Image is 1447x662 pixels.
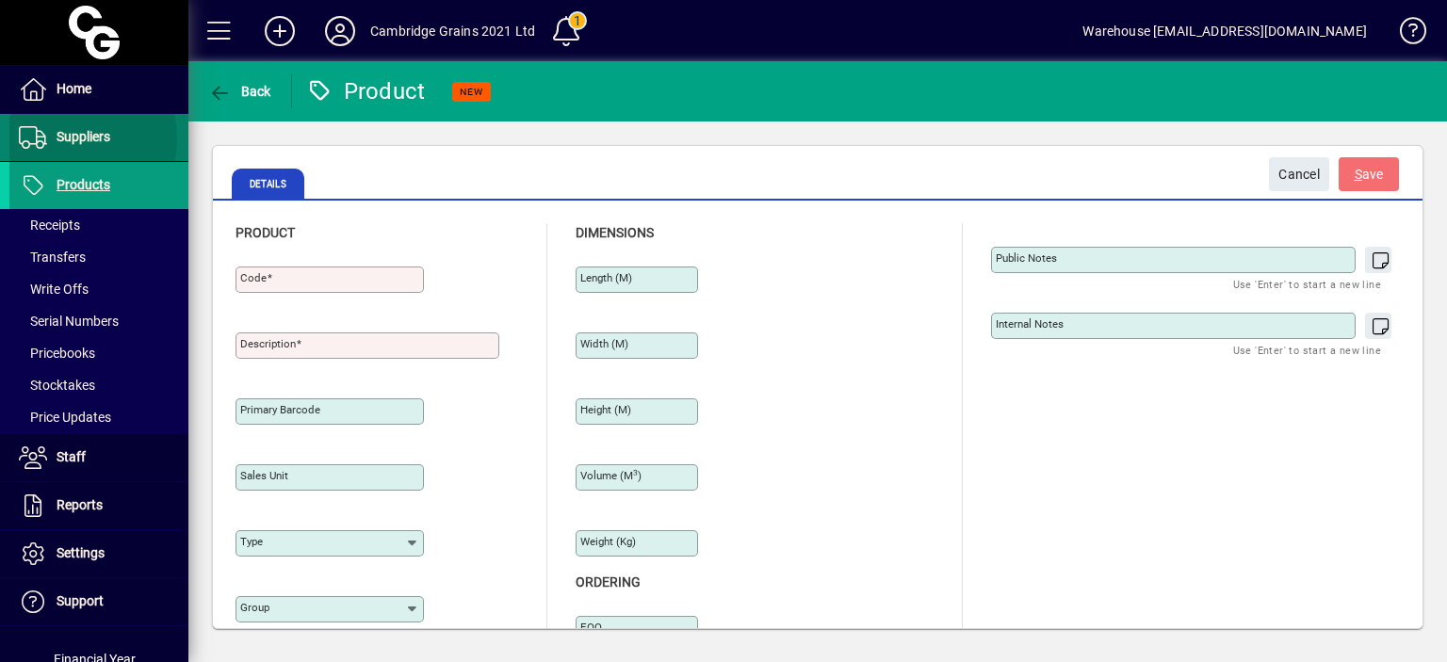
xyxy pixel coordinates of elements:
[9,114,188,161] a: Suppliers
[580,403,631,416] mat-label: Height (m)
[996,317,1064,331] mat-label: Internal Notes
[240,403,320,416] mat-label: Primary barcode
[57,593,104,608] span: Support
[9,578,188,625] a: Support
[203,74,276,108] button: Back
[1269,157,1329,191] button: Cancel
[19,410,111,425] span: Price Updates
[576,225,654,240] span: Dimensions
[460,86,483,98] span: NEW
[576,574,641,589] span: Ordering
[1339,157,1399,191] button: Save
[9,530,188,577] a: Settings
[57,129,110,144] span: Suppliers
[19,346,95,361] span: Pricebooks
[240,337,296,350] mat-label: Description
[580,271,632,284] mat-label: Length (m)
[1082,16,1367,46] div: Warehouse [EMAIL_ADDRESS][DOMAIN_NAME]
[19,282,89,297] span: Write Offs
[19,250,86,265] span: Transfers
[9,66,188,113] a: Home
[306,76,426,106] div: Product
[1233,339,1381,361] mat-hint: Use 'Enter' to start a new line
[1355,159,1384,190] span: ave
[9,209,188,241] a: Receipts
[370,16,535,46] div: Cambridge Grains 2021 Ltd
[57,449,86,464] span: Staff
[580,535,636,548] mat-label: Weight (Kg)
[9,337,188,369] a: Pricebooks
[57,497,103,512] span: Reports
[9,305,188,337] a: Serial Numbers
[9,401,188,433] a: Price Updates
[1233,273,1381,295] mat-hint: Use 'Enter' to start a new line
[1386,4,1423,65] a: Knowledge Base
[580,337,628,350] mat-label: Width (m)
[9,369,188,401] a: Stocktakes
[57,545,105,560] span: Settings
[580,469,642,482] mat-label: Volume (m )
[19,314,119,329] span: Serial Numbers
[57,177,110,192] span: Products
[633,468,638,477] sup: 3
[250,14,310,48] button: Add
[580,621,602,634] mat-label: EOQ
[9,241,188,273] a: Transfers
[208,84,271,99] span: Back
[57,81,91,96] span: Home
[9,434,188,481] a: Staff
[1355,167,1362,182] span: S
[996,251,1057,265] mat-label: Public Notes
[9,482,188,529] a: Reports
[188,74,292,108] app-page-header-button: Back
[240,469,288,482] mat-label: Sales unit
[232,169,304,199] span: Details
[1278,159,1320,190] span: Cancel
[236,225,295,240] span: Product
[240,535,263,548] mat-label: Type
[240,601,269,614] mat-label: Group
[240,271,267,284] mat-label: Code
[9,273,188,305] a: Write Offs
[19,378,95,393] span: Stocktakes
[19,218,80,233] span: Receipts
[310,14,370,48] button: Profile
